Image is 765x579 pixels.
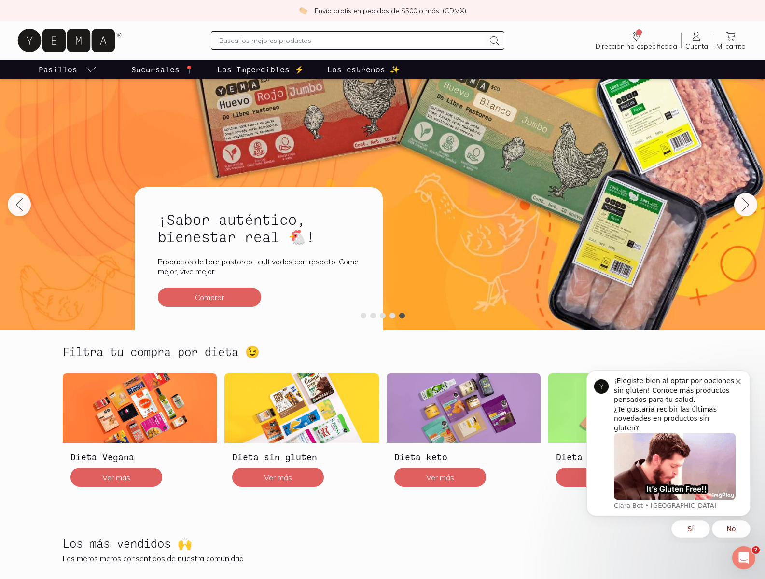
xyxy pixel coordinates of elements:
h2: ¡Sabor auténtico, bienestar real 🐔! [158,210,360,245]
button: Ver más [394,468,486,487]
img: Dieta orgánica [548,373,703,443]
a: Dieta orgánicaDieta orgánicaVer más [548,373,703,494]
h3: Dieta keto [394,451,533,463]
a: Cuenta [682,30,712,51]
h2: Filtra tu compra por dieta 😉 [63,345,260,358]
span: Dirección no especificada [596,42,677,51]
a: Mi carrito [712,30,750,51]
button: Ver más [556,468,648,487]
img: Dieta Vegana [63,373,217,443]
a: pasillo-todos-link [37,60,98,79]
a: Dieta ketoDieta ketoVer más [387,373,541,494]
button: Comprar [158,288,261,307]
a: Los Imperdibles ⚡️ [215,60,306,79]
p: Los meros meros consentidos de nuestra comunidad [63,553,703,563]
h3: Dieta sin gluten [232,451,371,463]
a: Dieta VeganaDieta VeganaVer más [63,373,217,494]
p: ¡Envío gratis en pedidos de $500 o más! (CDMX) [313,6,466,15]
img: Dieta keto [387,373,541,443]
p: Sucursales 📍 [131,64,194,75]
a: Sucursales 📍 [129,60,196,79]
h3: Dieta Vegana [70,451,209,463]
a: Dieta sin glutenDieta sin glutenVer más [224,373,379,494]
button: Ver más [232,468,324,487]
p: Productos de libre pastoreo , cultivados con respeto. Come mejor, vive mejor. [158,257,360,276]
a: Dirección no especificada [592,30,681,51]
img: Dieta sin gluten [224,373,379,443]
a: ¡Sabor auténtico, bienestar real 🐔!Productos de libre pastoreo , cultivados con respeto. Come mej... [135,187,383,330]
img: check [299,6,307,15]
span: Cuenta [685,42,708,51]
p: Los Imperdibles ⚡️ [217,64,304,75]
span: 2 [752,546,760,554]
h3: Dieta orgánica [556,451,695,463]
iframe: Intercom live chat [732,546,755,569]
input: Busca los mejores productos [219,35,485,46]
span: Mi carrito [716,42,746,51]
p: Los estrenos ✨ [327,64,400,75]
p: Pasillos [39,64,77,75]
iframe: Intercom notifications mensaje [572,361,765,543]
a: Los estrenos ✨ [325,60,402,79]
h2: Los más vendidos 🙌 [63,537,192,550]
button: Ver más [70,468,162,487]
